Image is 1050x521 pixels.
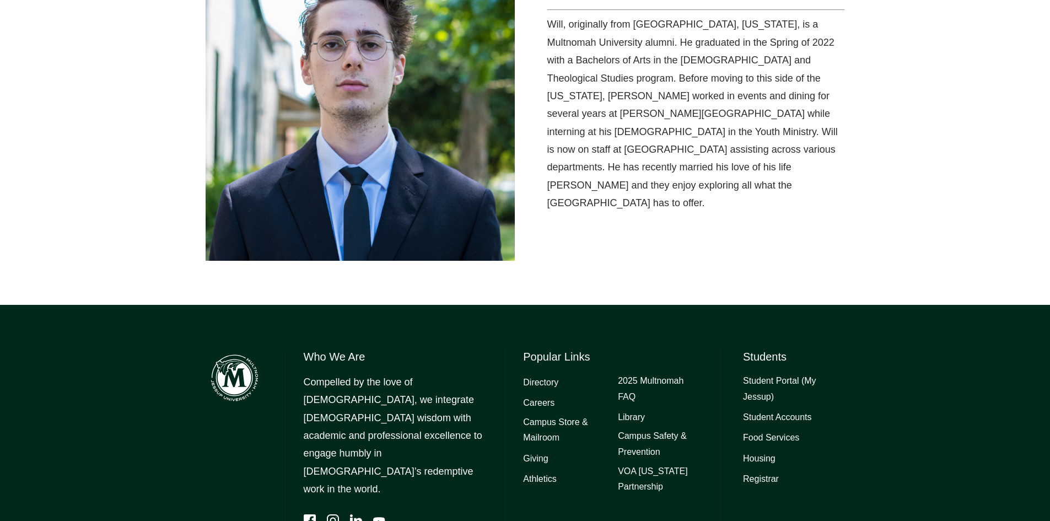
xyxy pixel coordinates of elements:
a: Directory [523,375,558,391]
a: Food Services [743,430,799,446]
a: Housing [743,451,776,467]
h6: Students [743,349,844,364]
h6: Who We Are [304,349,483,364]
a: Registrar [743,471,779,487]
p: Will, originally from [GEOGRAPHIC_DATA], [US_STATE], is a Multnomah University alumni. He graduat... [547,15,845,212]
p: Compelled by the love of [DEMOGRAPHIC_DATA], we integrate [DEMOGRAPHIC_DATA] wisdom with academic... [304,373,483,498]
a: 2025 Multnomah FAQ [618,373,703,405]
img: Multnomah Campus of Jessup University logo [206,349,263,407]
a: VOA [US_STATE] Partnership [618,464,703,496]
a: Campus Safety & Prevention [618,428,703,460]
a: Careers [523,395,554,411]
a: Library [618,410,645,426]
a: Athletics [523,471,556,487]
a: Student Accounts [743,410,812,426]
a: Giving [523,451,548,467]
h6: Popular Links [523,349,703,364]
a: Campus Store & Mailroom [523,415,608,447]
a: Student Portal (My Jessup) [743,373,844,405]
